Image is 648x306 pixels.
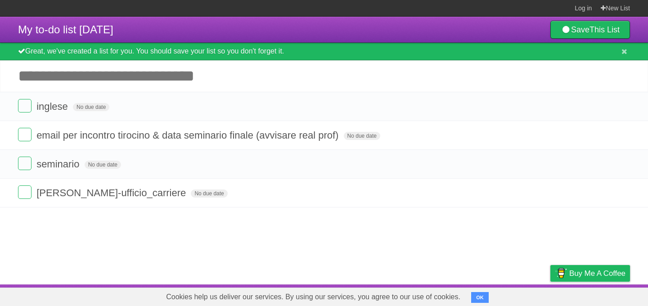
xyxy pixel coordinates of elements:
[36,130,341,141] span: email per incontro tirocino & data seminario finale (avvisare real prof)
[36,187,188,198] span: [PERSON_NAME]-ufficio_carriere
[471,292,489,303] button: OK
[539,287,562,304] a: Privacy
[18,157,31,170] label: Done
[573,287,630,304] a: Suggest a feature
[431,287,450,304] a: About
[18,23,113,36] span: My to-do list [DATE]
[18,99,31,112] label: Done
[18,185,31,199] label: Done
[460,287,497,304] a: Developers
[36,101,70,112] span: inglese
[569,265,625,281] span: Buy me a coffee
[191,189,227,198] span: No due date
[73,103,109,111] span: No due date
[555,265,567,281] img: Buy me a coffee
[508,287,528,304] a: Terms
[157,288,469,306] span: Cookies help us deliver our services. By using our services, you agree to our use of cookies.
[85,161,121,169] span: No due date
[18,128,31,141] label: Done
[550,265,630,282] a: Buy me a coffee
[344,132,380,140] span: No due date
[550,21,630,39] a: SaveThis List
[589,25,620,34] b: This List
[36,158,81,170] span: seminario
